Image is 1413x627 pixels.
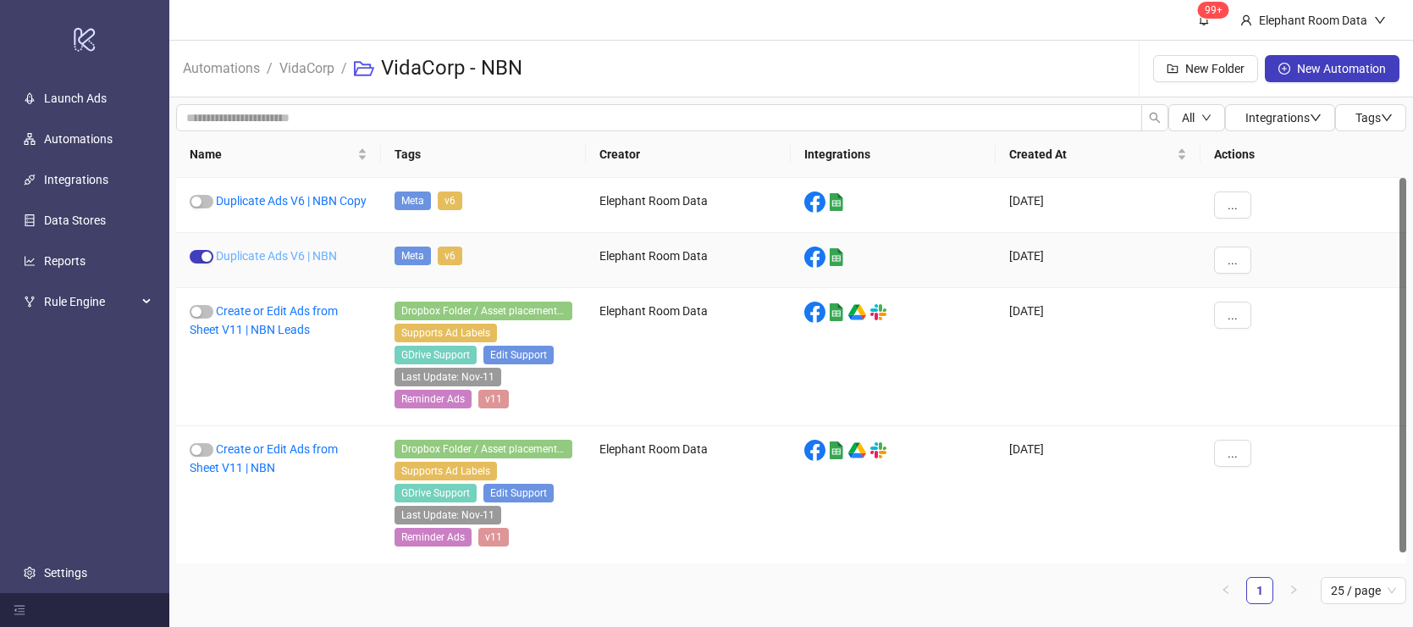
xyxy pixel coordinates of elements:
span: Dropbox Folder / Asset placement detection [395,302,572,320]
span: ... [1228,253,1238,267]
span: down [1310,112,1322,124]
sup: 1589 [1198,2,1229,19]
span: Meta [395,247,431,265]
a: 1 [1247,578,1272,603]
div: Page Size [1321,577,1406,604]
div: [DATE] [996,288,1200,426]
a: Automations [44,132,113,146]
li: 1 [1246,577,1273,604]
span: 25 / page [1331,578,1396,603]
th: Integrations [791,131,996,178]
div: Elephant Room Data [586,426,791,564]
span: down [1381,112,1393,124]
button: left [1212,577,1239,604]
span: ... [1228,447,1238,460]
div: [DATE] [996,233,1200,288]
span: Name [190,145,354,164]
span: Created At [1009,145,1173,164]
th: Actions [1200,131,1406,178]
a: Integrations [44,173,108,186]
div: [DATE] [996,178,1200,233]
span: bell [1198,14,1210,25]
span: user [1240,14,1252,26]
button: ... [1214,440,1251,467]
span: Last Update: Nov-11 [395,368,501,386]
th: Name [176,131,381,178]
span: down [1201,113,1212,123]
button: right [1280,577,1307,604]
span: v11 [478,390,509,408]
th: Creator [586,131,791,178]
h3: VidaCorp - NBN [381,55,522,82]
div: Elephant Room Data [586,288,791,426]
button: Tagsdown [1335,104,1406,131]
span: Reminder Ads [395,528,472,547]
div: Elephant Room Data [586,233,791,288]
span: ... [1228,198,1238,212]
span: Rule Engine [44,285,137,319]
li: Previous Page [1212,577,1239,604]
a: Duplicate Ads V6 | NBN [216,249,337,263]
span: Meta [395,191,431,210]
a: Create or Edit Ads from Sheet V11 | NBN Leads [190,304,338,336]
span: Supports Ad Labels [395,462,497,480]
span: Edit Support [483,346,554,364]
li: Next Page [1280,577,1307,604]
span: folder-add [1167,63,1178,75]
button: ... [1214,247,1251,274]
span: v11 [478,528,509,547]
div: Elephant Room Data [586,178,791,233]
th: Created At [996,131,1200,178]
a: Create or Edit Ads from Sheet V11 | NBN [190,442,338,474]
span: New Folder [1185,62,1245,75]
button: New Automation [1265,55,1399,82]
span: search [1149,112,1161,124]
span: Edit Support [483,484,554,502]
span: down [1374,14,1386,26]
span: Supports Ad Labels [395,324,497,342]
span: Last Update: Nov-11 [395,506,501,524]
a: Reports [44,254,86,268]
span: folder-open [354,58,374,79]
span: fork [24,296,36,308]
li: / [267,42,273,96]
span: GDrive Support [395,484,477,502]
a: VidaCorp [276,58,338,76]
span: Tags [1355,111,1393,125]
div: [DATE] [996,426,1200,564]
button: ... [1214,191,1251,219]
div: Elephant Room Data [1252,11,1374,30]
span: New Automation [1297,62,1386,75]
button: ... [1214,302,1251,329]
span: right [1289,585,1299,595]
a: Data Stores [44,214,106,227]
span: v6 [438,247,462,265]
a: Automations [179,58,263,76]
a: Duplicate Ads V6 | NBN Copy [216,194,367,208]
span: ... [1228,308,1238,322]
span: GDrive Support [395,346,477,364]
span: plus-circle [1278,63,1290,75]
button: Integrationsdown [1225,104,1335,131]
li: / [341,42,347,96]
span: menu-fold [14,604,25,616]
th: Tags [381,131,586,178]
span: left [1221,585,1231,595]
span: Integrations [1245,111,1322,125]
span: v6 [438,191,462,210]
span: Reminder Ads [395,390,472,408]
button: Alldown [1168,104,1225,131]
button: New Folder [1153,55,1258,82]
a: Launch Ads [44,92,107,105]
span: Dropbox Folder / Asset placement detection [395,440,572,458]
a: Settings [44,566,87,580]
span: All [1182,111,1195,125]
